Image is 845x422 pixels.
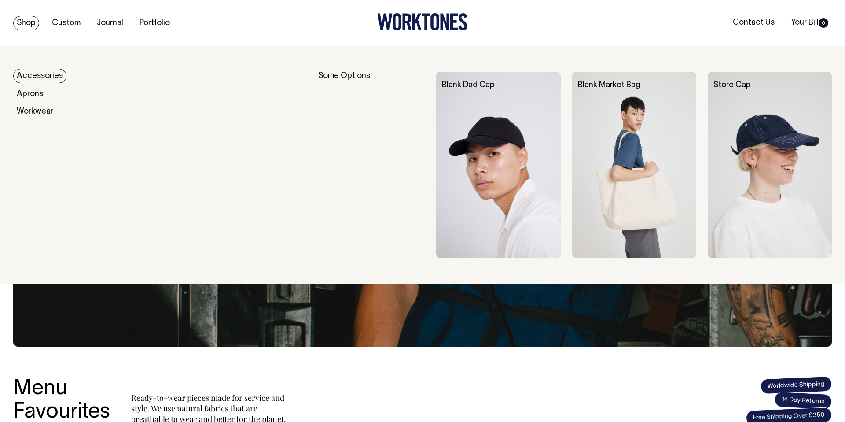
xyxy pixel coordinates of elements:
span: 14 Day Returns [774,392,832,410]
a: Shop [13,16,39,30]
a: Aprons [13,87,47,101]
span: Worldwide Shipping [760,376,832,394]
img: Blank Dad Cap [436,72,560,258]
div: Some Options [318,72,425,258]
img: Store Cap [708,72,832,258]
a: Store Cap [713,81,751,89]
a: Workwear [13,104,57,119]
a: Your Bill0 [787,15,832,30]
a: Blank Market Bag [578,81,640,89]
span: 0 [819,18,828,28]
a: Blank Dad Cap [442,81,495,89]
a: Accessories [13,69,66,83]
img: Blank Market Bag [572,72,696,258]
a: Custom [48,16,84,30]
a: Contact Us [729,15,778,30]
a: Journal [93,16,127,30]
a: Portfolio [136,16,173,30]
